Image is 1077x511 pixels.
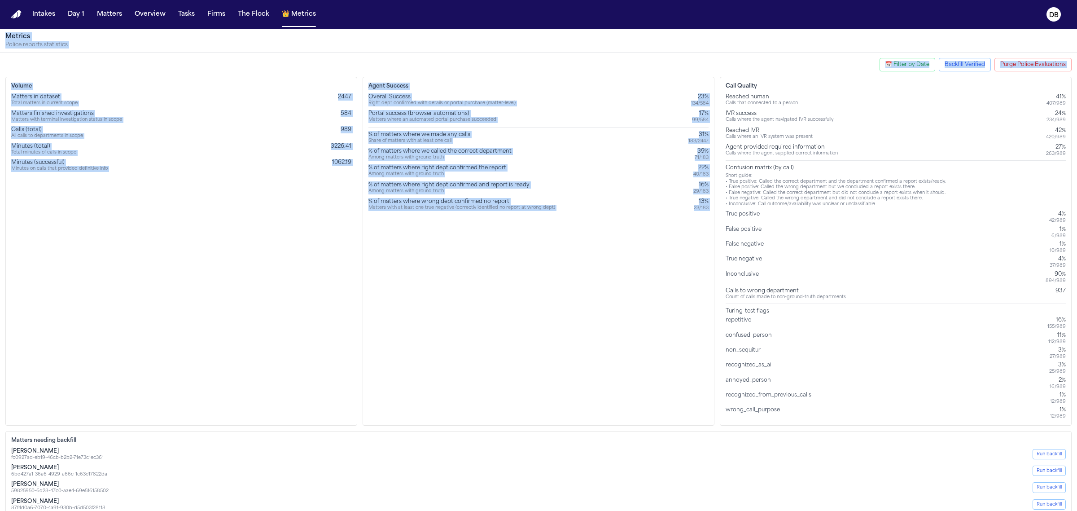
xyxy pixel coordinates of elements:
[726,332,775,345] div: confused_person
[695,148,709,155] div: 39%
[1055,288,1066,294] span: 937
[726,271,762,284] div: Inconclusive
[1047,324,1066,330] div: 155 / 989
[5,41,1072,48] p: Police reports statistics
[341,111,351,116] span: 584
[726,151,838,157] div: Calls where the agent supplied correct information
[5,32,1072,41] h1: Metrics
[368,172,506,177] div: Among matters with ground truth
[1047,317,1066,324] div: 16%
[1051,233,1066,239] div: 6 / 989
[368,117,496,123] div: Matters where an automated portal purchase succeeded
[692,117,709,123] div: 99 / 584
[1050,255,1066,263] div: 4%
[1046,271,1066,278] div: 90%
[11,83,351,90] h3: Volume
[1046,134,1066,140] div: 420 / 989
[11,133,83,139] div: All calls to departments in scope
[204,6,229,22] button: Firms
[1049,369,1066,374] div: 25 / 989
[726,241,767,254] div: False negative
[11,159,108,166] div: Minutes (successful)
[1050,399,1066,405] div: 12 / 989
[11,143,76,150] div: Minutes (total)
[1033,466,1066,476] button: Run backfill
[368,138,470,144] div: Share of matters with at least one call
[1033,482,1066,493] button: Run backfill
[11,481,109,488] div: [PERSON_NAME]
[368,181,530,189] div: % of matters where right dept confirmed and report is ready
[726,144,838,151] div: Agent provided required information
[1048,339,1066,345] div: 112 / 989
[726,134,813,140] div: Calls where an IVR system was present
[368,198,555,205] div: % of matters where wrong dept confirmed no report
[11,166,108,172] div: Minutes on calls that provided definitive info
[1050,354,1066,360] div: 27 / 989
[1033,449,1066,459] button: Run backfill
[11,93,78,101] div: Matters in dataset
[688,131,709,138] div: 31%
[691,101,709,106] div: 134 / 584
[11,448,104,455] div: [PERSON_NAME]
[726,117,833,123] div: Calls where the agent navigated IVR successfully
[1050,241,1066,248] div: 1%
[1033,499,1066,510] button: Run backfill
[726,361,775,374] div: recognized_as_ai
[368,101,516,106] div: Right dept confirmed with details or portal purchase (matter-level)
[331,144,351,149] span: 3226.41
[368,110,496,117] div: Portal success (browser automations)
[341,127,351,132] span: 989
[688,138,709,144] div: 183 / 2447
[726,226,765,239] div: False positive
[694,198,709,205] div: 13%
[726,83,1066,90] h3: Call Quality
[692,110,709,117] div: 17%
[693,181,709,189] div: 16%
[939,58,991,71] button: Configure backfill date range
[726,127,813,134] div: Reached IVR
[694,205,709,211] div: 23 / 183
[175,6,198,22] button: Tasks
[1046,93,1066,101] div: 41%
[1046,101,1066,106] div: 407 / 989
[1049,361,1066,369] div: 3%
[1050,248,1066,254] div: 10 / 989
[29,6,59,22] button: Intakes
[726,287,846,295] div: Calls to wrong department
[1050,377,1066,384] div: 2%
[726,173,1066,207] div: Short guide: • True positive: Called the correct department and the department confirmed a report...
[1046,117,1066,123] div: 234 / 989
[11,437,1066,444] h3: Matters needing backfill
[1050,406,1066,414] div: 1%
[1048,332,1066,339] div: 11%
[11,498,105,505] div: [PERSON_NAME]
[1046,151,1066,157] div: 263 / 989
[64,6,88,22] a: Day 1
[726,392,815,405] div: recognized_from_previous_calls
[726,295,846,300] div: Count of calls made to non-ground-truth departments
[726,308,1066,315] div: Turing-test flags
[278,6,320,22] a: crownMetrics
[368,131,470,138] div: % of matters where we made any calls
[1050,263,1066,269] div: 37 / 989
[11,455,104,461] div: fc0927ad-eb19-46cb-b2b2-71e73c1ec361
[726,110,833,117] div: IVR success
[234,6,273,22] button: The Flock
[11,505,105,511] div: 87f4d0a6-7070-4a91-930b-d5d503f28118
[11,101,78,106] div: Total matters in current scope
[994,58,1072,71] button: Purge police evaluations
[11,471,107,477] div: 6bd427a1-36a6-4929-a66c-1c63e17822da
[726,377,775,390] div: annoyed_person
[1050,392,1066,399] div: 1%
[693,164,709,172] div: 22%
[1046,110,1066,117] div: 24%
[726,255,766,269] div: True negative
[368,205,555,211] div: Matters with at least one true negative (correctly identified no report at wrong dept)
[726,211,763,224] div: True positive
[11,126,83,133] div: Calls (total)
[131,6,169,22] button: Overview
